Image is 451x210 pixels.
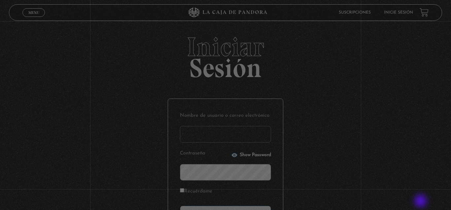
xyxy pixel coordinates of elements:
h2: Sesión [9,34,442,76]
span: Iniciar [9,34,442,60]
input: Recuérdame [180,188,184,192]
span: Menu [28,11,39,15]
a: Inicie sesión [384,11,413,15]
label: Nombre de usuario o correo electrónico [180,111,271,121]
label: Recuérdame [180,187,212,197]
span: Show Password [240,153,271,157]
button: Show Password [231,152,271,158]
a: View your shopping cart [420,8,429,17]
label: Contraseña [180,148,229,159]
span: Cerrar [26,16,42,21]
a: Suscripciones [339,11,371,15]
